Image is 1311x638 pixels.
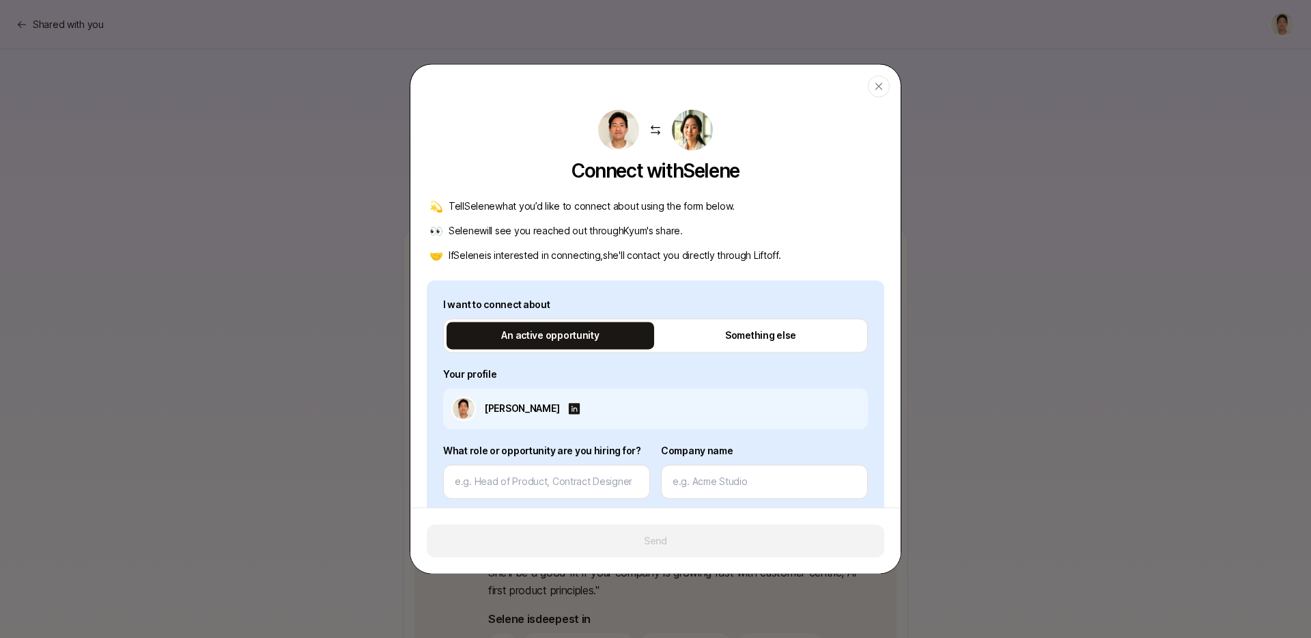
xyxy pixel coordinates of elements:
p: [PERSON_NAME] [484,400,559,417]
label: Your profile [443,366,868,383]
span: 🤝 [429,247,443,264]
p: Selene will see you reached out through Kyum 's share. [449,223,683,239]
img: b8ed77ee_fd1f_449c_a41c_7831c68ad2d2.jpg [672,109,713,150]
input: e.g. Acme Studio [673,473,856,490]
p: Tell Selene what you’d like to connect about using the form below. [449,198,735,214]
img: c3894d86_b3f1_4e23_a0e4_4d923f503b0e.jpg [598,109,639,150]
p: An active opportunity [501,327,599,344]
span: 💫 [429,198,443,214]
p: If Selene is interested in connecting, she 'll contact you directly through Liftoff. [449,247,781,264]
label: I want to connect about [443,296,868,313]
label: Company name [661,443,868,459]
span: 👀 [429,223,443,239]
p: Connect with Selene [572,160,739,182]
label: What role or opportunity are you hiring for? [443,443,650,459]
p: Something else [725,327,796,344]
img: c3894d86_b3f1_4e23_a0e4_4d923f503b0e.jpg [453,398,475,419]
input: e.g. Head of Product, Contract Designer [455,473,638,490]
